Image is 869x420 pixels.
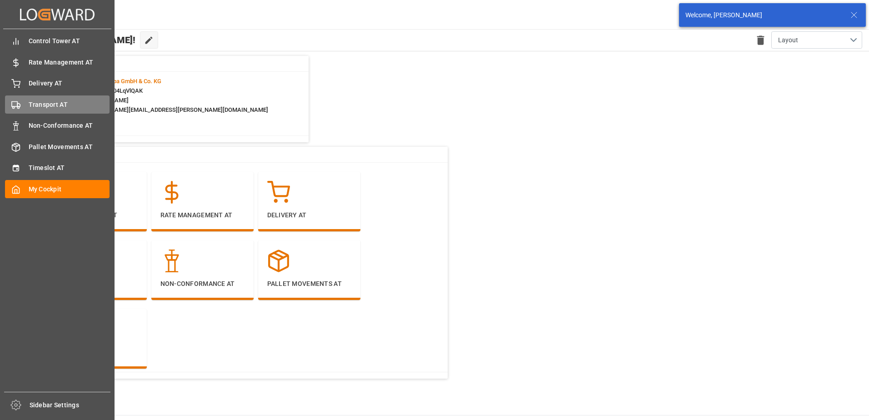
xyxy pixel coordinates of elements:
span: Rate Management AT [29,58,110,67]
a: Control Tower AT [5,32,110,50]
p: Non-Conformance AT [160,279,245,289]
div: Welcome, [PERSON_NAME] [685,10,842,20]
a: Timeslot AT [5,159,110,177]
span: Transport AT [29,100,110,110]
a: Pallet Movements AT [5,138,110,155]
span: Layout [778,35,798,45]
p: Rate Management AT [160,210,245,220]
span: Sidebar Settings [30,400,111,410]
span: My Cockpit [29,185,110,194]
span: Timeslot AT [29,163,110,173]
span: Delivery AT [29,79,110,88]
span: Non-Conformance AT [29,121,110,130]
span: Melitta Europa GmbH & Co. KG [82,78,161,85]
a: Non-Conformance AT [5,117,110,135]
span: Pallet Movements AT [29,142,110,152]
button: open menu [771,31,862,49]
p: Delivery AT [267,210,351,220]
span: : [81,78,161,85]
a: Delivery AT [5,75,110,92]
a: Transport AT [5,95,110,113]
a: Rate Management AT [5,53,110,71]
span: Hello [PERSON_NAME]! [38,31,135,49]
a: My Cockpit [5,180,110,198]
span: : [PERSON_NAME][EMAIL_ADDRESS][PERSON_NAME][DOMAIN_NAME] [81,106,268,113]
p: Pallet Movements AT [267,279,351,289]
span: Control Tower AT [29,36,110,46]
